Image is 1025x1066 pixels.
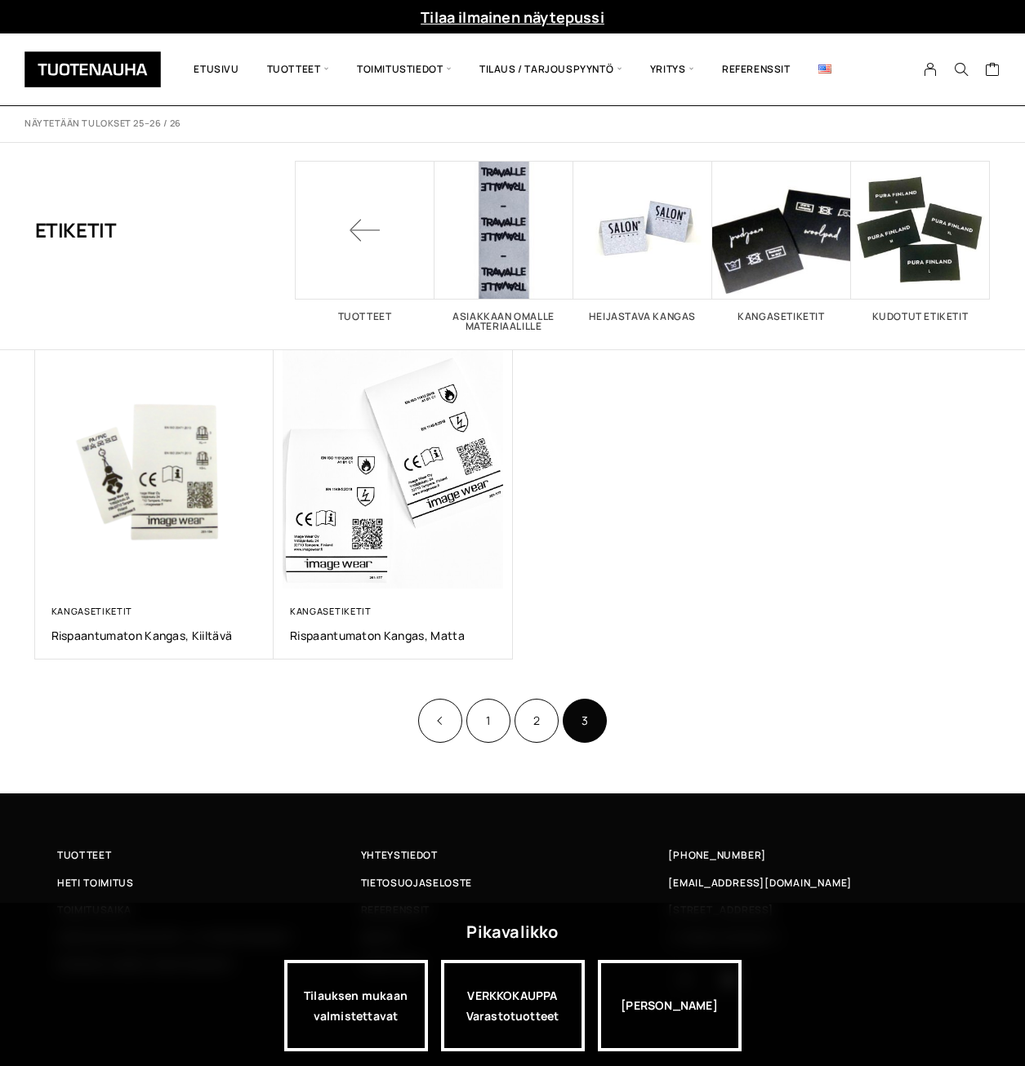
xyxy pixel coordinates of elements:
[851,161,990,322] a: Visit product category Kudotut etiketit
[851,312,990,322] h2: Kudotut etiketit
[668,846,766,864] a: [PHONE_NUMBER]
[290,605,372,617] a: Kangasetiketit
[915,62,947,77] a: My Account
[818,64,831,73] img: English
[57,874,361,891] a: Heti toimitus
[296,312,435,322] h2: Tuotteet
[573,312,712,322] h2: Heijastava kangas
[708,46,804,93] a: Referenssit
[343,46,466,93] span: Toimitustiedot
[35,696,991,744] nav: Product Pagination
[361,846,665,864] a: Yhteystiedot
[361,901,430,918] span: Referenssit
[57,846,361,864] a: Tuotteet
[57,901,131,918] span: Toimitusaika
[466,699,510,743] a: Sivu 1
[57,901,361,918] a: Toimitusaika
[573,161,712,322] a: Visit product category Heijastava kangas
[253,46,343,93] span: Tuotteet
[563,699,607,743] span: Sivu 3
[57,846,111,864] span: Tuotteet
[25,51,161,87] img: Tuotenauha Oy
[296,161,435,322] a: Tuotteet
[636,46,708,93] span: Yritys
[361,901,665,918] a: Referenssit
[180,46,252,93] a: Etusivu
[284,960,428,1051] a: Tilauksen mukaan valmistettavat
[668,874,852,891] a: [EMAIL_ADDRESS][DOMAIN_NAME]
[712,312,851,322] h2: Kangasetiketit
[361,874,472,891] span: Tietosuojaseloste
[466,46,636,93] span: Tilaus / Tarjouspyyntö
[946,62,977,77] button: Search
[985,61,1000,81] a: Cart
[35,161,117,300] h1: Etiketit
[435,312,573,331] h2: Asiakkaan omalle materiaalille
[515,699,559,743] a: Sivu 2
[435,161,573,331] a: Visit product category Asiakkaan omalle materiaalille
[51,605,133,617] a: Kangasetiketit
[421,7,604,27] a: Tilaa ilmainen näytepussi
[51,628,258,643] a: Rispaantumaton kangas, kiiltävä
[441,960,585,1051] a: VERKKOKAUPPAVarastotuotteet
[712,161,851,322] a: Visit product category Kangasetiketit
[466,917,558,947] div: Pikavalikko
[668,901,773,918] span: [STREET_ADDRESS]
[441,960,585,1051] div: VERKKOKAUPPA Varastotuotteet
[290,628,497,643] a: Rispaantumaton kangas, matta
[361,874,665,891] a: Tietosuojaseloste
[25,118,181,130] p: Näytetään tulokset 25–26 / 26
[361,846,438,864] span: Yhteystiedot
[598,960,742,1051] div: [PERSON_NAME]
[57,874,134,891] span: Heti toimitus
